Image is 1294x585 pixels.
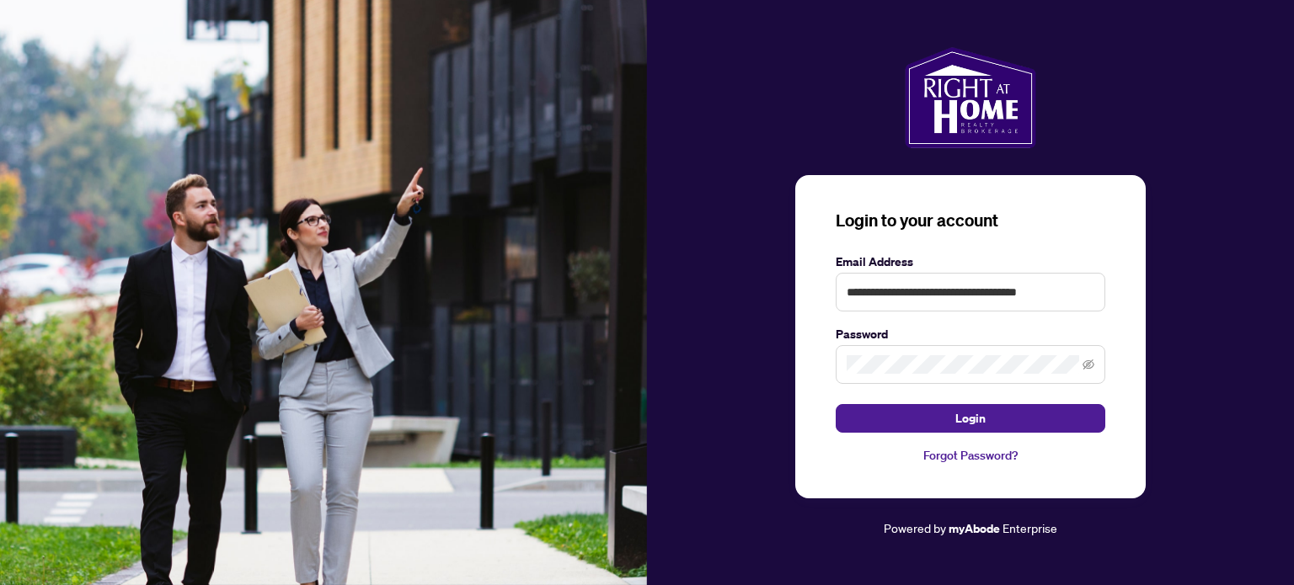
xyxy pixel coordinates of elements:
span: Powered by [884,520,946,535]
img: ma-logo [905,47,1035,148]
span: Login [955,405,986,432]
keeper-lock: Open Keeper Popup [1075,282,1095,302]
button: Login [836,404,1105,433]
a: Forgot Password? [836,446,1105,465]
label: Email Address [836,253,1105,271]
span: Enterprise [1003,520,1057,535]
a: myAbode [949,519,1000,538]
h3: Login to your account [836,209,1105,232]
keeper-lock: Open Keeper Popup [1057,355,1077,375]
label: Password [836,325,1105,343]
span: eye-invisible [1083,359,1094,370]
